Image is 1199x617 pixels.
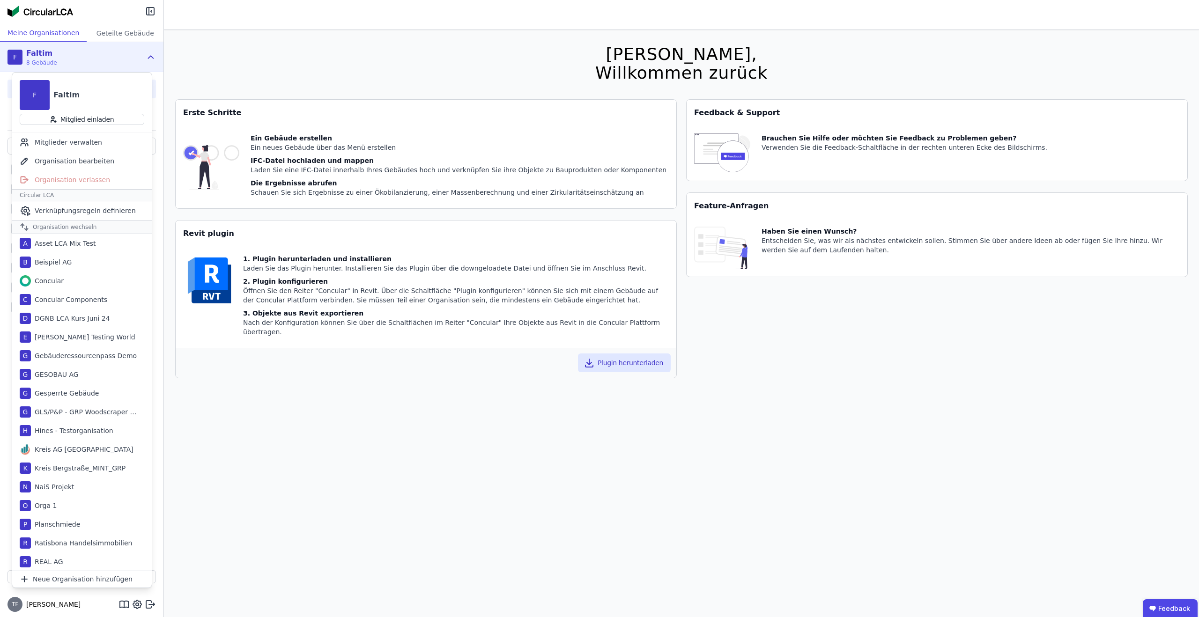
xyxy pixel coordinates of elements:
div: Faltim [53,89,80,101]
div: Geteilte Gebäude [87,24,163,42]
div: Ein neues Gebäude über das Menü erstellen [251,143,666,152]
div: G [20,406,31,418]
div: Die Ergebnisse abrufen [251,178,666,188]
div: Schauen Sie sich Ergebnisse zu einer Ökobilanzierung, einer Massenberechnung und einer Zirkularit... [251,188,666,197]
div: Verwenden Sie die Feedback-Schaltfläche in der rechten unteren Ecke des Bildschirms. [762,143,1047,152]
button: Gebäude hinzufügen [7,570,156,583]
div: Brauchen Sie Hilfe oder möchten Sie Feedback zu Problemen geben? [762,133,1047,143]
img: feature_request_tile-UiXE1qGU.svg [694,227,750,269]
div: P [20,519,31,530]
div: Kreis Bergstraße_MINT_GRP [31,463,126,473]
img: Kreis AG Germany [20,444,31,455]
div: G [20,350,31,361]
div: GLS/P&P - GRP Woodscraper (Concular intern) [31,407,139,417]
div: Nach der Konfiguration können Sie über die Schaltflächen im Reiter "Concular" Ihre Objekte aus Re... [243,318,669,337]
img: feedback-icon-HCTs5lye.svg [694,133,750,173]
span: 8 Gebäude [26,59,57,66]
div: B [11,184,22,195]
div: Laden Sie das Plugin herunter. Installieren Sie das Plugin über die downgeloadete Datei und öffne... [243,264,669,273]
div: T [11,242,22,254]
div: E [20,331,31,343]
div: 1. Plugin herunterladen und installieren [243,254,669,264]
img: Concular [20,275,31,286]
div: DGNB LCA Kurs Juni 24 [31,314,110,323]
img: getting_started_tile-DrF_GRSv.svg [183,133,239,201]
div: [PERSON_NAME], [595,45,768,64]
div: D [20,313,31,324]
div: Feedback & Support [687,100,1187,126]
div: Organisation wechseln [12,220,152,234]
div: A [20,238,31,249]
div: Haben Sie einen Wunsch? [762,227,1180,236]
div: Öffnen Sie den Reiter "Concular" in Revit. Über die Schaltfläche "Plugin konfigurieren" können Si... [243,286,669,305]
div: Planschmiede [31,520,80,529]
div: G [20,388,31,399]
div: F [7,50,22,65]
div: Concular Components [31,295,107,304]
div: Beispiel AG [31,257,72,267]
img: revit-YwGVQcbs.svg [183,254,236,307]
div: N [20,481,31,492]
div: B [20,257,31,268]
div: R [20,556,31,567]
div: T [11,301,22,313]
div: Gebäuderessourcenpass Demo [31,351,137,360]
div: Gesperrte Gebäude [31,389,99,398]
div: Mitglieder verwalten [12,133,152,152]
div: Willkommen zurück [595,64,768,82]
div: 3. Objekte aus Revit exportieren [243,308,669,318]
div: 2. Plugin konfigurieren [243,277,669,286]
div: REAL AG [31,557,63,566]
div: GESOBAU AG [31,370,79,379]
div: C [20,294,31,305]
div: Kreis AG [GEOGRAPHIC_DATA] [31,445,133,454]
span: Verknüpfungsregeln definieren [35,206,136,215]
div: R [11,203,22,214]
div: G [20,369,31,380]
div: NaiS Projekt [31,482,74,492]
button: Mitglied einladen [20,114,144,125]
div: Asset LCA Mix Test [31,239,96,248]
div: Feature-Anfragen [687,193,1187,219]
div: Circular LCA [12,189,152,201]
span: TF [12,602,18,607]
div: Concular [31,276,64,286]
div: Erste Schritte [176,100,676,126]
div: Organisation verlassen [12,170,152,189]
div: O [20,500,31,511]
div: T [11,262,22,273]
div: IFC-Datei hochladen und mappen [251,156,666,165]
div: T [11,223,22,234]
div: Hines - Testorganisation [31,426,113,435]
div: Laden Sie eine IFC-Datei innerhalb Ihres Gebäudes hoch und verknüpfen Sie ihre Objekte zu Bauprod... [251,165,666,175]
div: R [20,537,31,549]
img: Concular [7,6,73,17]
div: T [11,282,22,293]
div: H [20,425,31,436]
div: Entscheiden Sie, was wir als nächstes entwickeln sollen. Stimmen Sie über andere Ideen ab oder fü... [762,236,1180,255]
div: K [20,463,31,474]
button: Plugin herunterladen [578,353,671,372]
div: Ratisbona Handelsimmobilien [31,538,132,548]
div: Ein Gebäude erstellen [251,133,666,143]
div: Organisation bearbeiten [12,152,152,170]
div: F [20,80,50,110]
div: Revit plugin [176,220,676,247]
div: Orga 1 [31,501,57,510]
span: Neue Organisation hinzufügen [33,574,133,584]
span: [PERSON_NAME] [22,600,81,609]
div: Faltim [26,48,57,59]
div: [PERSON_NAME] Testing World [31,332,135,342]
